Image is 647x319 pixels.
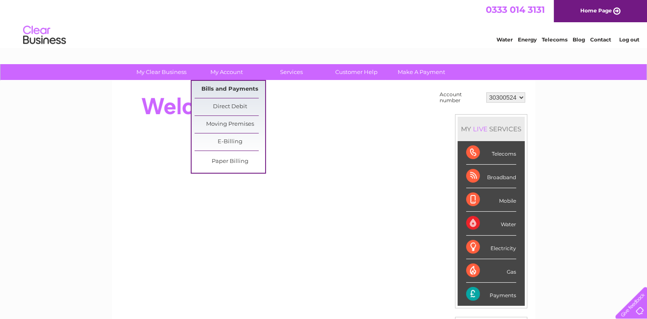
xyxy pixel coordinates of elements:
[486,4,545,15] a: 0333 014 3131
[23,22,66,48] img: logo.png
[195,116,265,133] a: Moving Premises
[386,64,457,80] a: Make A Payment
[191,64,262,80] a: My Account
[619,36,639,43] a: Log out
[466,259,516,283] div: Gas
[496,36,513,43] a: Water
[542,36,567,43] a: Telecoms
[466,188,516,212] div: Mobile
[466,141,516,165] div: Telecoms
[466,236,516,259] div: Electricity
[590,36,611,43] a: Contact
[471,125,489,133] div: LIVE
[126,64,197,80] a: My Clear Business
[256,64,327,80] a: Services
[466,165,516,188] div: Broadband
[458,117,525,141] div: MY SERVICES
[195,153,265,170] a: Paper Billing
[195,98,265,115] a: Direct Debit
[437,89,484,106] td: Account number
[321,64,392,80] a: Customer Help
[573,36,585,43] a: Blog
[518,36,537,43] a: Energy
[195,133,265,151] a: E-Billing
[466,283,516,306] div: Payments
[195,81,265,98] a: Bills and Payments
[466,212,516,235] div: Water
[122,5,526,41] div: Clear Business is a trading name of Verastar Limited (registered in [GEOGRAPHIC_DATA] No. 3667643...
